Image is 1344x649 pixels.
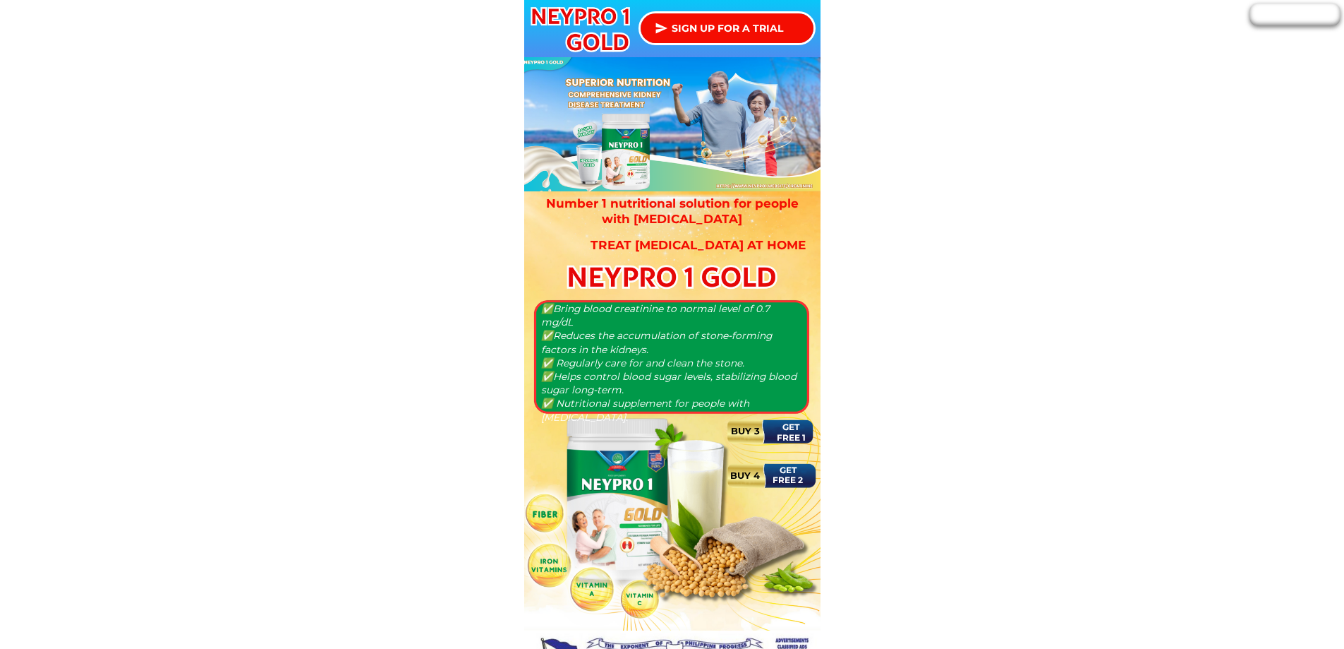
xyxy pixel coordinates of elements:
h3: Treat [MEDICAL_DATA] at home [582,237,815,253]
h3: Number 1 nutritional solution for people with [MEDICAL_DATA] [543,196,801,227]
p: SIGN UP FOR A TRIAL [641,13,813,43]
h3: BUY 3 [722,424,768,439]
h3: GET FREE 2 [768,465,808,486]
h3: GET FREE 1 [771,422,811,443]
h3: ✅Bring blood creatinine to normal level of 0.7 mg/dL ✅Reduces the accumulation of stone-forming f... [541,302,801,424]
h3: BUY 4 [722,468,768,483]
